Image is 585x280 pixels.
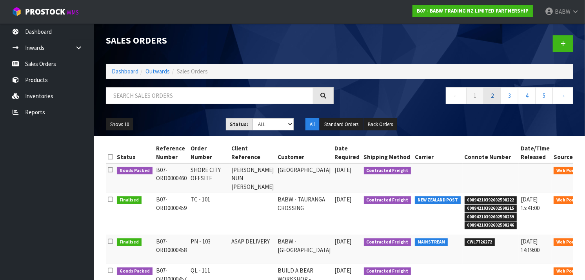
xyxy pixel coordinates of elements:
[554,267,583,275] span: Web Portal
[364,238,411,246] span: Contracted Freight
[465,196,517,204] span: 00894210392602598222
[465,205,517,212] span: 00894210392602598215
[189,193,230,235] td: TC - 101
[67,9,79,16] small: WMS
[230,142,276,163] th: Client Reference
[333,142,362,163] th: Date Required
[112,68,138,75] a: Dashboard
[535,87,553,104] a: 5
[466,87,484,104] a: 1
[189,142,230,163] th: Order Number
[177,68,208,75] span: Sales Orders
[106,35,334,46] h1: Sales Orders
[552,87,573,104] a: →
[335,267,352,274] span: [DATE]
[501,87,518,104] a: 3
[12,7,22,16] img: cube-alt.png
[364,267,411,275] span: Contracted Freight
[483,87,501,104] a: 2
[465,238,495,246] span: CWL7726272
[364,196,411,204] span: Contracted Freight
[115,142,154,163] th: Status
[415,196,461,204] span: NEW ZEALAND POST
[117,267,153,275] span: Goods Packed
[463,142,519,163] th: Connote Number
[305,118,319,131] button: All
[320,118,363,131] button: Standard Orders
[154,142,189,163] th: Reference Number
[413,142,463,163] th: Carrier
[230,163,276,193] td: [PERSON_NAME] NUN [PERSON_NAME]
[154,163,189,193] td: B07-ORD0000460
[230,121,249,128] strong: Status:
[554,196,583,204] span: Web Portal
[117,238,142,246] span: Finalised
[117,196,142,204] span: Finalised
[364,167,411,175] span: Contracted Freight
[230,235,276,264] td: ASAP DELIVERY
[519,142,552,163] th: Date/Time Released
[415,238,448,246] span: MAINSTREAM
[465,213,517,221] span: 00894210392602598239
[276,142,333,163] th: Customer
[154,235,189,264] td: B07-ORD0000458
[554,167,583,175] span: Web Portal
[446,87,467,104] a: ←
[276,193,333,235] td: BABW - TAURANGA CROSSING
[276,235,333,264] td: BABW - [GEOGRAPHIC_DATA]
[554,238,583,246] span: Web Portal
[145,68,170,75] a: Outwards
[25,7,65,17] span: ProStock
[521,196,540,211] span: [DATE] 15:41:00
[518,87,536,104] a: 4
[345,87,573,106] nav: Page navigation
[117,167,153,175] span: Goods Packed
[335,196,352,203] span: [DATE]
[362,142,413,163] th: Shipping Method
[465,221,517,229] span: 00894210392602598246
[552,142,585,163] th: Source
[555,8,570,15] span: BABW
[335,238,352,245] span: [DATE]
[189,163,230,193] td: SHORE CITY OFFSITE
[106,118,133,131] button: Show: 10
[335,166,352,174] span: [DATE]
[154,193,189,235] td: B07-ORD0000459
[106,87,313,104] input: Search sales orders
[417,7,529,14] strong: B07 - BABW TRADING NZ LIMITED PARTNERSHIP
[189,235,230,264] td: PN - 103
[276,163,333,193] td: [GEOGRAPHIC_DATA]
[521,238,540,253] span: [DATE] 14:19:00
[363,118,397,131] button: Back Orders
